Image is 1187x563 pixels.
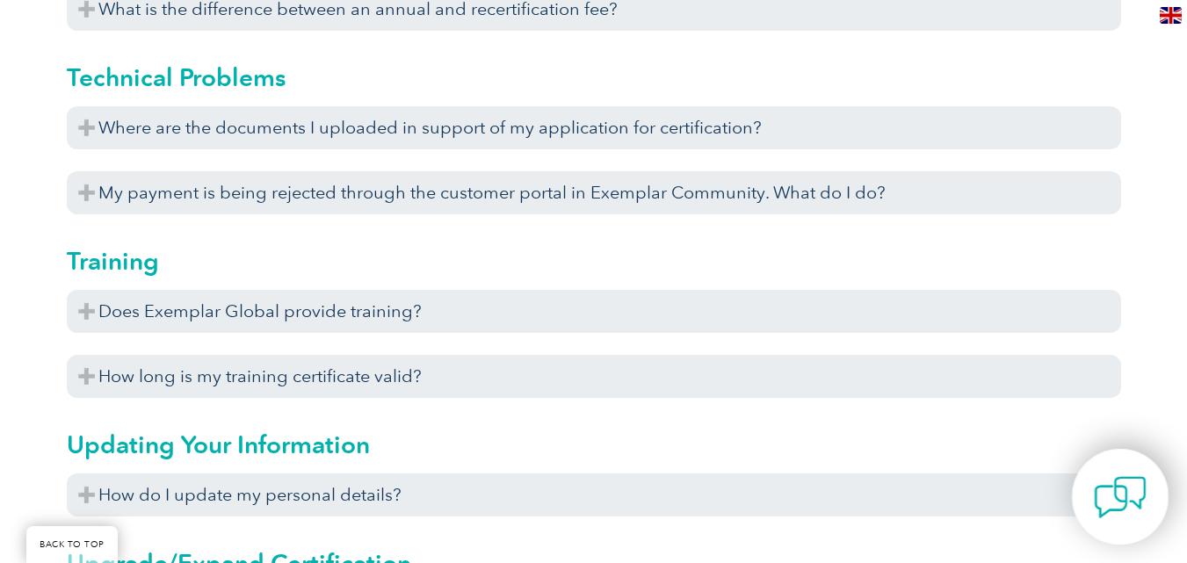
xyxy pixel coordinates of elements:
[1094,471,1147,523] img: contact-chat.png
[67,430,1121,458] h2: Updating Your Information
[67,106,1121,149] h3: Where are the documents I uploaded in support of my application for certification?
[67,63,1121,91] h2: Technical Problems
[1160,7,1182,24] img: en
[26,526,118,563] a: BACK TO TOP
[67,171,1121,214] h3: My payment is being rejected through the customer portal in Exemplar Community. What do I do?
[67,247,1121,275] h2: Training
[67,473,1121,516] h3: How do I update my personal details?
[67,355,1121,398] h3: How long is my training certificate valid?
[67,290,1121,333] h3: Does Exemplar Global provide training?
